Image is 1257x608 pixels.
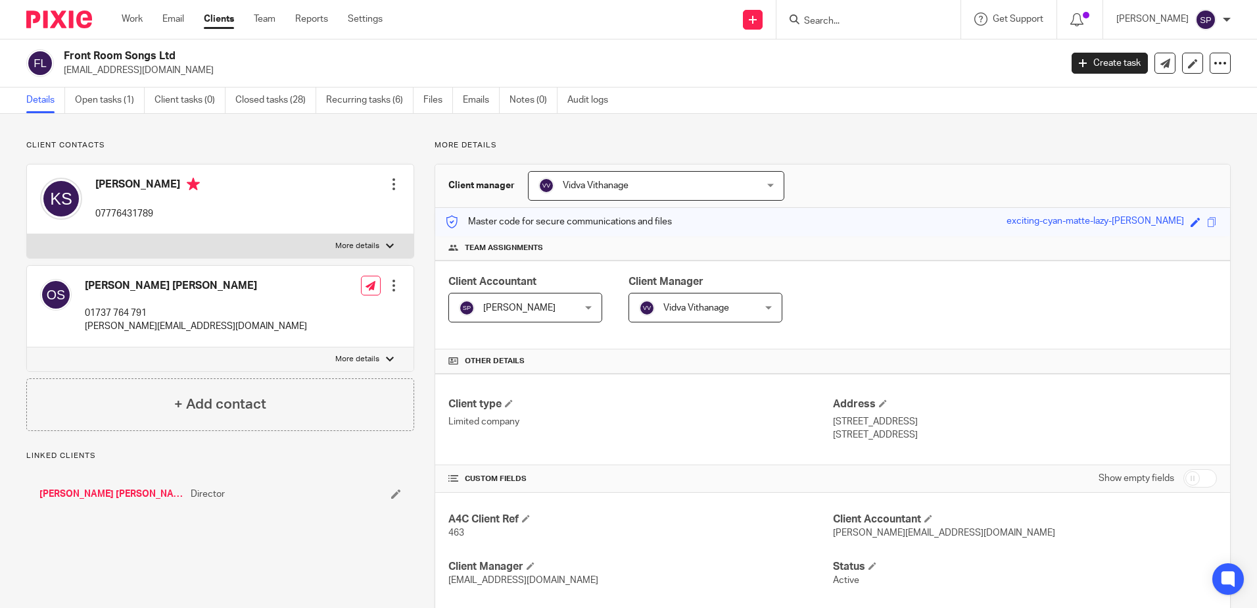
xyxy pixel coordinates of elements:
[1099,472,1174,485] label: Show empty fields
[26,11,92,28] img: Pixie
[235,88,316,113] a: Closed tasks (28)
[448,576,598,585] span: [EMAIL_ADDRESS][DOMAIN_NAME]
[465,356,525,367] span: Other details
[639,300,655,316] img: svg%3E
[803,16,921,28] input: Search
[326,88,414,113] a: Recurring tasks (6)
[510,88,557,113] a: Notes (0)
[448,397,832,411] h4: Client type
[122,13,143,26] a: Work
[40,178,82,220] img: svg%3E
[833,576,859,585] span: Active
[483,303,556,313] span: [PERSON_NAME]
[833,415,1217,428] p: [STREET_ADDRESS]
[448,415,832,428] p: Limited company
[64,64,1052,77] p: [EMAIL_ADDRESS][DOMAIN_NAME]
[26,451,414,461] p: Linked clients
[85,320,307,333] p: [PERSON_NAME][EMAIL_ADDRESS][DOMAIN_NAME]
[75,88,145,113] a: Open tasks (1)
[448,179,515,192] h3: Client manager
[993,14,1043,24] span: Get Support
[154,88,225,113] a: Client tasks (0)
[26,88,65,113] a: Details
[628,276,703,287] span: Client Manager
[26,140,414,151] p: Client contacts
[448,528,464,538] span: 463
[563,181,628,190] span: Vidva Vithanage
[445,215,672,228] p: Master code for secure communications and files
[463,88,500,113] a: Emails
[254,13,275,26] a: Team
[1072,53,1148,74] a: Create task
[833,513,1217,526] h4: Client Accountant
[348,13,383,26] a: Settings
[335,354,379,365] p: More details
[191,488,225,501] span: Director
[833,528,1055,538] span: [PERSON_NAME][EMAIL_ADDRESS][DOMAIN_NAME]
[448,513,832,526] h4: A4C Client Ref
[1195,9,1216,30] img: svg%3E
[95,207,200,220] p: 07776431789
[833,560,1217,574] h4: Status
[26,49,54,77] img: svg%3E
[448,560,832,574] h4: Client Manager
[833,428,1217,442] p: [STREET_ADDRESS]
[833,397,1217,411] h4: Address
[85,307,307,320] p: 01737 764 791
[187,178,200,191] i: Primary
[423,88,453,113] a: Files
[448,276,536,287] span: Client Accountant
[448,474,832,484] h4: CUSTOM FIELDS
[335,241,379,251] p: More details
[95,178,200,194] h4: [PERSON_NAME]
[435,140,1231,151] p: More details
[174,394,266,415] h4: + Add contact
[85,279,307,293] h4: [PERSON_NAME] [PERSON_NAME]
[40,279,72,311] img: svg%3E
[459,300,475,316] img: svg%3E
[1116,13,1189,26] p: [PERSON_NAME]
[538,178,554,193] img: svg%3E
[64,49,854,63] h2: Front Room Songs Ltd
[1007,215,1184,230] div: exciting-cyan-matte-lazy-[PERSON_NAME]
[295,13,328,26] a: Reports
[39,488,184,501] a: [PERSON_NAME] [PERSON_NAME]
[567,88,618,113] a: Audit logs
[204,13,234,26] a: Clients
[162,13,184,26] a: Email
[663,303,729,313] span: Vidva Vithanage
[465,243,543,253] span: Team assignments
